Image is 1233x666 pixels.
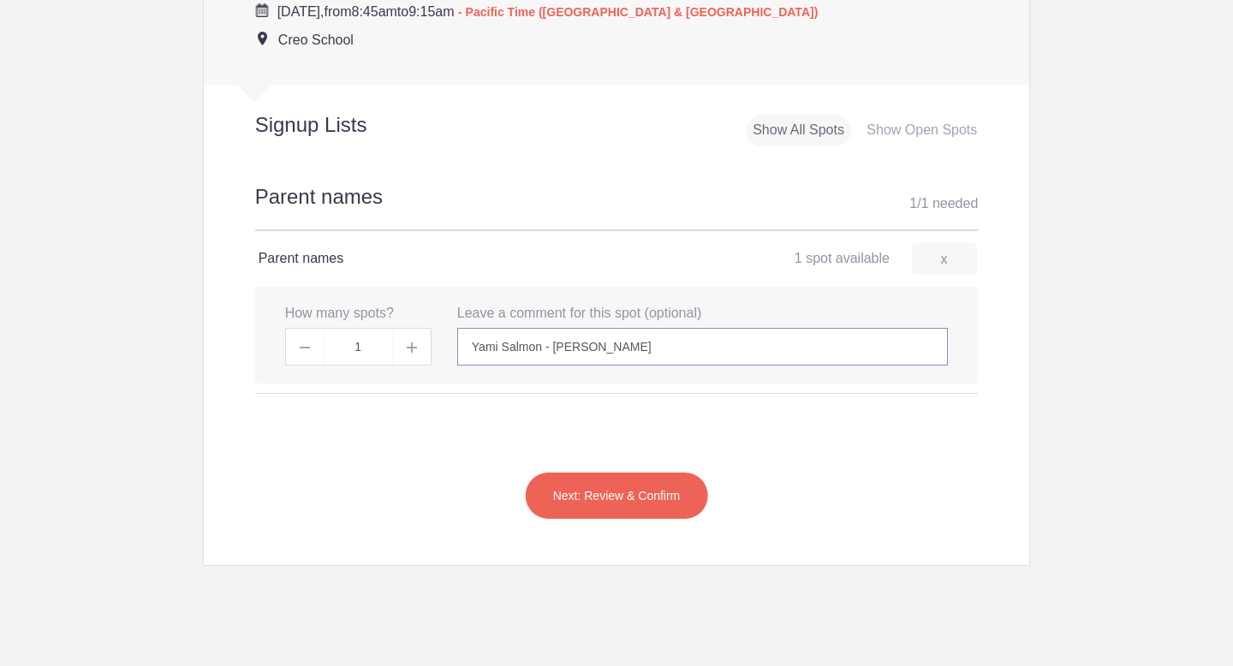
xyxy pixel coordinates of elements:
[278,33,354,47] span: Creo School
[351,4,396,19] span: 8:45am
[457,304,701,324] label: Leave a comment for this spot (optional)
[285,304,394,324] label: How many spots?
[912,243,977,275] a: x
[259,248,616,269] h4: Parent names
[258,32,267,45] img: Event location
[277,4,325,19] span: [DATE],
[917,196,920,211] span: /
[255,3,269,17] img: Cal purple
[795,251,890,265] span: 1 spot available
[300,347,310,348] img: Minus gray
[277,4,819,19] span: from to
[255,182,979,231] h2: Parent names
[457,328,948,366] input: Enter message
[860,115,984,146] div: Show Open Spots
[909,191,978,217] div: 1 1 needed
[204,112,479,138] h2: Signup Lists
[458,5,818,19] span: - Pacific Time ([GEOGRAPHIC_DATA] & [GEOGRAPHIC_DATA])
[408,4,454,19] span: 9:15am
[746,115,851,146] div: Show All Spots
[407,342,417,353] img: Plus gray
[525,472,709,520] button: Next: Review & Confirm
